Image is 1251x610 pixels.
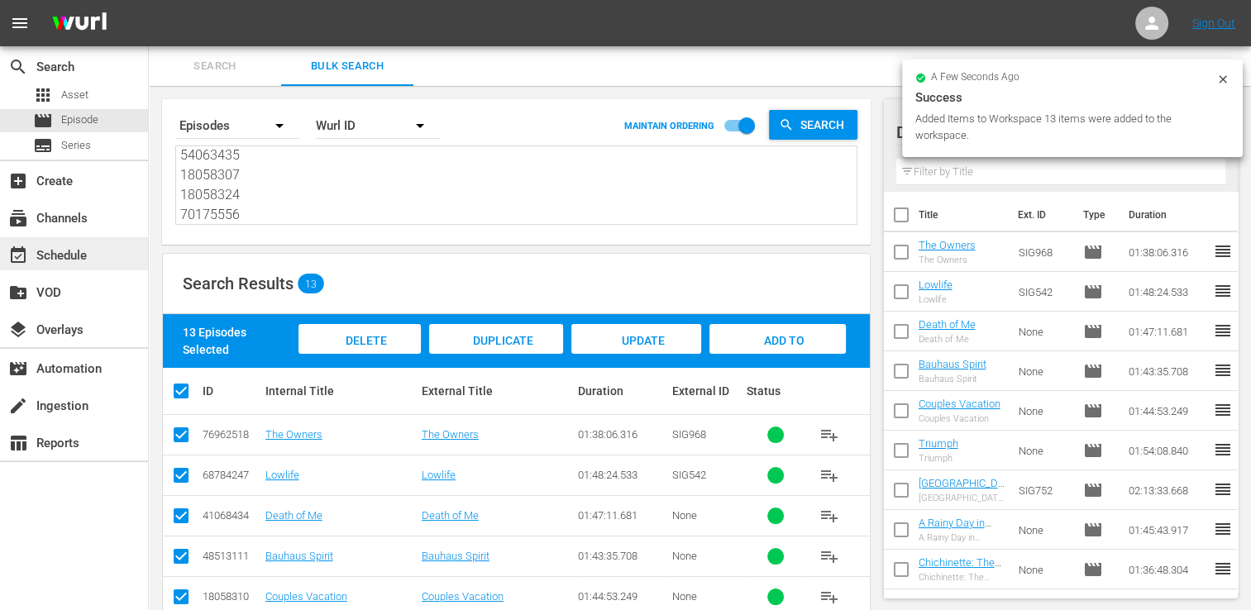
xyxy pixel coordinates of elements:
td: SIG542 [1012,272,1077,312]
span: playlist_add [819,546,839,566]
td: 02:13:33.668 [1122,470,1213,510]
td: SIG752 [1012,470,1077,510]
div: Chichinette: The Accidental Spy [919,572,1005,583]
button: playlist_add [809,415,849,455]
span: playlist_add [819,506,839,526]
span: playlist_add [819,587,839,607]
td: 01:43:35.708 [1122,351,1213,391]
a: Triumph [919,437,958,450]
div: Status [747,384,805,398]
span: Update Metadata [600,334,672,379]
a: Bauhaus Spirit [919,358,986,370]
a: Lowlife [919,279,953,291]
span: reorder [1213,479,1233,499]
span: reorder [1213,360,1233,380]
td: None [1012,550,1077,589]
th: Duration [1119,192,1218,238]
td: None [1012,510,1077,550]
div: External Title [422,384,573,398]
span: reorder [1213,241,1233,261]
span: reorder [1213,519,1233,539]
div: 01:43:35.708 [578,550,666,562]
span: Asset [61,87,88,103]
div: 01:47:11.681 [578,509,666,522]
span: Ingestion [8,396,28,416]
span: a few seconds ago [931,71,1019,84]
span: SIG968 [671,428,705,441]
div: The Owners [919,255,976,265]
div: Lowlife [919,294,953,305]
a: Couples Vacation [919,398,1000,410]
a: A Rainy Day in [US_STATE] [919,517,991,541]
div: Episodes [175,102,299,149]
th: Ext. ID [1008,192,1073,238]
span: reorder [1213,440,1233,460]
div: 13 Episodes Selected [183,324,294,357]
textarea: 76962518 68784247 41068434 48513111 18058310 48785194 77790344 18058305 30136466 54063435 1805830... [180,150,857,225]
span: Episode [61,112,98,128]
div: 68784247 [203,469,260,481]
span: Episode [1083,401,1103,421]
a: Lowlife [422,469,456,481]
td: 01:45:43.917 [1122,510,1213,550]
div: A Rainy Day in [US_STATE] [919,532,1005,543]
span: Delete Episodes [327,334,393,379]
div: 41068434 [203,509,260,522]
span: reorder [1213,400,1233,420]
a: Death of Me [422,509,479,522]
a: Death of Me [265,509,322,522]
span: Series [33,136,53,155]
div: 01:38:06.316 [578,428,666,441]
span: Episode [1083,480,1103,500]
div: 01:44:53.249 [578,590,666,603]
th: Title [919,192,1009,238]
td: SIG968 [1012,232,1077,272]
a: Chichinette: The Accidental Spy [919,556,1001,581]
span: 13 [298,278,324,289]
span: Duplicate Episode [459,334,532,379]
span: Search [794,110,857,140]
a: Lowlife [265,469,299,481]
div: Bauhaus Spirit [919,374,986,384]
span: Asset [33,85,53,105]
div: Internal Title [265,384,417,398]
div: Couples Vacation [919,413,1000,424]
a: Sign Out [1192,17,1235,30]
div: Duration [578,384,666,398]
span: Search [8,57,28,77]
span: reorder [1213,559,1233,579]
div: Death of Me [919,334,976,345]
td: 01:36:48.304 [1122,550,1213,589]
span: playlist_add [819,425,839,445]
button: Add to Workspace [709,324,846,354]
a: The Owners [422,428,479,441]
span: Schedule [8,245,28,265]
td: None [1012,431,1077,470]
div: Triumph [919,453,958,464]
div: 76962518 [203,428,260,441]
span: reorder [1213,281,1233,301]
span: SIG542 [671,469,705,481]
a: Couples Vacation [265,590,347,603]
div: ID [203,384,260,398]
td: None [1012,312,1077,351]
p: MAINTAIN ORDERING [624,121,714,131]
button: playlist_add [809,455,849,495]
a: Couples Vacation [422,590,504,603]
button: Delete Episodes [298,324,421,354]
div: 01:48:24.533 [578,469,666,481]
span: Bulk Search [291,57,403,76]
span: Episode [1083,520,1103,540]
div: [GEOGRAPHIC_DATA], I Love you [919,493,1005,503]
span: Add to Workspace [737,334,818,379]
a: Bauhaus Spirit [265,550,333,562]
button: playlist_add [809,496,849,536]
span: Overlays [8,320,28,340]
a: The Owners [265,428,322,441]
span: Create [8,171,28,191]
td: 01:44:53.249 [1122,391,1213,431]
span: Episode [1083,282,1103,302]
button: playlist_add [809,536,849,576]
td: 01:48:24.533 [1122,272,1213,312]
div: 18058310 [203,590,260,603]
